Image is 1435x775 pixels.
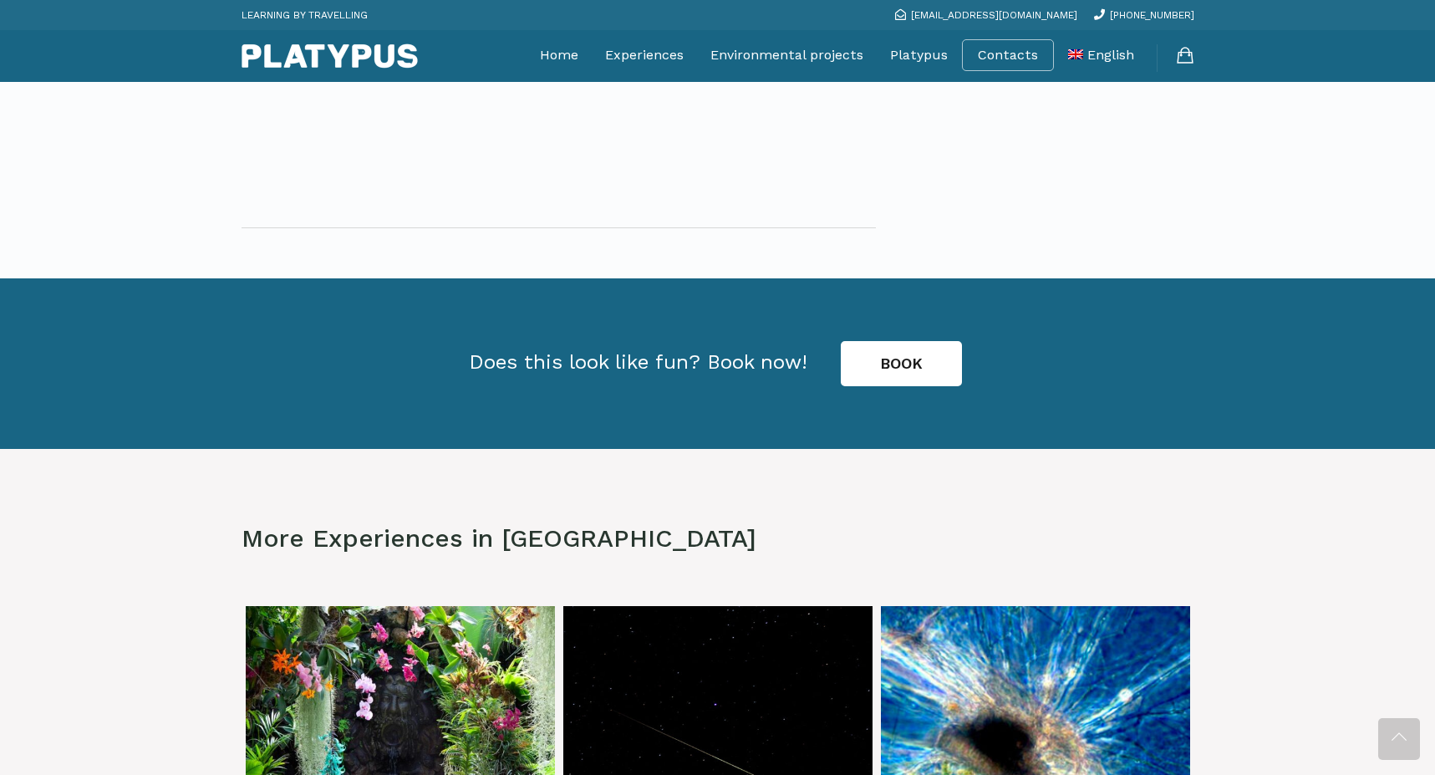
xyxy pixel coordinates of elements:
[242,4,368,26] p: LEARNING BY TRAVELLING
[978,47,1038,64] a: Contacts
[242,43,418,69] img: Platypus
[1087,47,1134,63] span: English
[841,341,962,386] a: BOOK
[1094,9,1194,21] a: [PHONE_NUMBER]
[895,9,1077,21] a: [EMAIL_ADDRESS][DOMAIN_NAME]
[1068,34,1134,76] a: English
[242,523,756,553] span: More Experiences in [GEOGRAPHIC_DATA]
[605,34,684,76] a: Experiences
[1110,9,1194,21] span: [PHONE_NUMBER]
[890,34,948,76] a: Platypus
[469,350,807,374] span: Does this look like fun? Book now!
[710,34,863,76] a: Environmental projects
[540,34,578,76] a: Home
[911,9,1077,21] span: [EMAIL_ADDRESS][DOMAIN_NAME]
